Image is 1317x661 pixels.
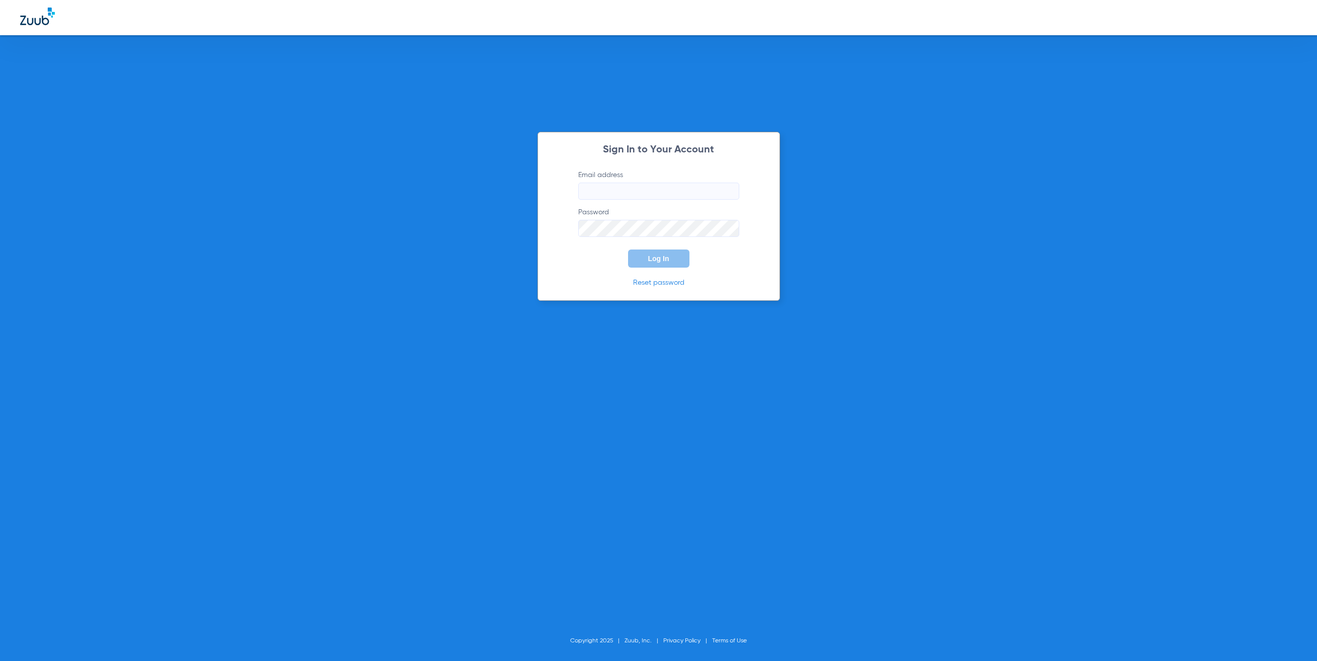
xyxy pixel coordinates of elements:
li: Copyright 2025 [570,636,625,646]
li: Zuub, Inc. [625,636,663,646]
a: Terms of Use [712,638,747,644]
a: Privacy Policy [663,638,701,644]
h2: Sign In to Your Account [563,145,754,155]
input: Password [578,220,739,237]
span: Log In [648,255,669,263]
label: Email address [578,170,739,200]
a: Reset password [633,279,684,286]
img: Zuub Logo [20,8,55,25]
iframe: Chat Widget [1267,613,1317,661]
button: Log In [628,250,689,268]
label: Password [578,207,739,237]
input: Email address [578,183,739,200]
